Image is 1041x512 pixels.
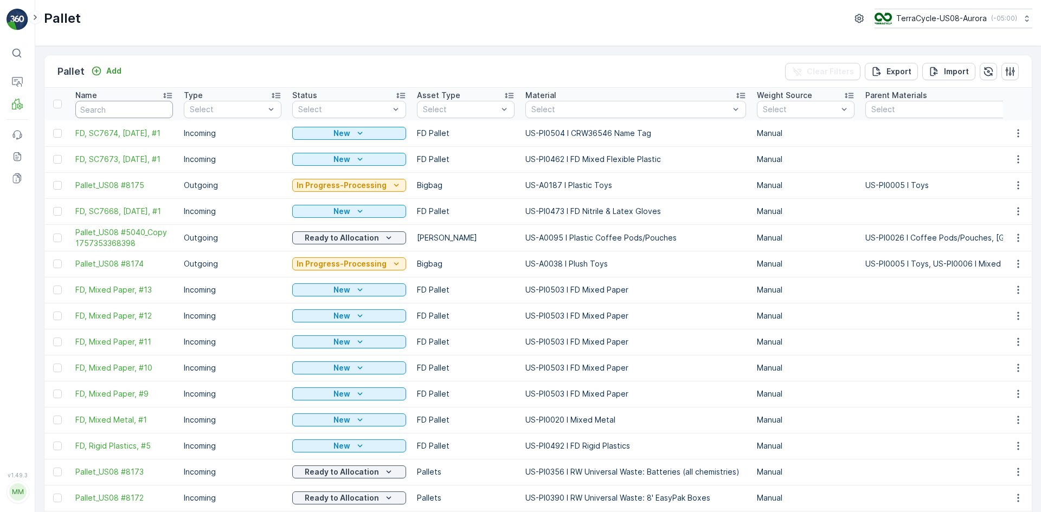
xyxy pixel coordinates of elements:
[75,180,173,191] a: Pallet_US08 #8175
[53,207,62,216] div: Toggle Row Selected
[106,66,121,76] p: Add
[75,206,173,217] span: FD, SC7668, [DATE], #1
[75,101,173,118] input: Search
[292,283,406,296] button: New
[292,153,406,166] button: New
[333,154,350,165] p: New
[763,104,838,115] p: Select
[75,466,173,477] span: Pallet_US08 #8173
[53,286,62,294] div: Toggle Row Selected
[53,312,62,320] div: Toggle Row Selected
[53,129,62,138] div: Toggle Row Selected
[75,227,173,249] a: Pallet_US08 #5040_Copy 1757353368398
[751,198,860,224] td: Manual
[9,213,57,223] span: Net Weight :
[297,180,387,191] p: In Progress-Processing
[75,154,173,165] span: FD, SC7673, [DATE], #1
[53,338,62,346] div: Toggle Row Selected
[412,277,520,303] td: FD Pallet
[53,390,62,398] div: Toggle Row Selected
[875,9,1032,28] button: TerraCycle-US08-Aurora(-05:00)
[75,362,173,373] span: FD, Mixed Paper, #10
[520,303,751,329] td: US-PI0503 I FD Mixed Paper
[75,258,173,269] span: Pallet_US08 #8174
[178,172,287,198] td: Outgoing
[75,128,173,139] span: FD, SC7674, [DATE], #1
[412,303,520,329] td: FD Pallet
[470,9,570,22] p: FD, SC7668, [DATE], #1
[9,196,63,205] span: Total Weight :
[520,433,751,459] td: US-PI0492 I FD Rigid Plastics
[751,146,860,172] td: Manual
[520,407,751,433] td: US-PI0020 I Mixed Metal
[520,329,751,355] td: US-PI0503 I FD Mixed Paper
[520,146,751,172] td: US-PI0462 I FD Mixed Flexible Plastic
[190,104,265,115] p: Select
[53,468,62,476] div: Toggle Row Selected
[292,413,406,426] button: New
[87,64,126,77] button: Add
[412,329,520,355] td: FD Pallet
[751,381,860,407] td: Manual
[178,355,287,381] td: Incoming
[520,277,751,303] td: US-PI0503 I FD Mixed Paper
[333,128,350,139] p: New
[178,120,287,146] td: Incoming
[751,277,860,303] td: Manual
[75,310,173,321] a: FD, Mixed Paper, #12
[178,198,287,224] td: Incoming
[292,127,406,140] button: New
[886,66,911,77] p: Export
[520,355,751,381] td: US-PI0503 I FD Mixed Paper
[520,198,751,224] td: US-PI0473 I FD Nitrile & Latex Gloves
[178,381,287,407] td: Incoming
[412,381,520,407] td: FD Pallet
[178,433,287,459] td: Incoming
[36,178,121,187] span: FD, SC7668, [DATE], #1
[178,224,287,251] td: Outgoing
[305,466,379,477] p: Ready to Allocation
[46,267,188,276] span: US-PI0473 I FD Nitrile & Latex Gloves
[751,303,860,329] td: Manual
[53,494,62,502] div: Toggle Row Selected
[751,459,860,485] td: Manual
[292,491,406,504] button: Ready to Allocation
[75,414,173,425] a: FD, Mixed Metal, #1
[178,407,287,433] td: Incoming
[53,260,62,268] div: Toggle Row Selected
[412,120,520,146] td: FD Pallet
[292,309,406,322] button: New
[178,485,287,511] td: Incoming
[75,336,173,347] a: FD, Mixed Paper, #11
[531,104,729,115] p: Select
[178,329,287,355] td: Incoming
[298,104,389,115] p: Select
[292,90,317,101] p: Status
[75,154,173,165] a: FD, SC7673, 09/12/25, #1
[520,251,751,277] td: US-A0038 I Plush Toys
[61,231,65,241] span: -
[865,90,927,101] p: Parent Materials
[75,492,173,503] a: Pallet_US08 #8172
[292,205,406,218] button: New
[305,492,379,503] p: Ready to Allocation
[292,387,406,400] button: New
[75,284,173,295] span: FD, Mixed Paper, #13
[292,439,406,452] button: New
[178,459,287,485] td: Incoming
[333,284,350,295] p: New
[751,329,860,355] td: Manual
[184,90,203,101] p: Type
[875,12,892,24] img: image_ci7OI47.png
[333,310,350,321] p: New
[751,485,860,511] td: Manual
[751,355,860,381] td: Manual
[9,231,61,241] span: Tare Weight :
[751,172,860,198] td: Manual
[333,414,350,425] p: New
[292,257,406,270] button: In Progress-Processing
[412,172,520,198] td: Bigbag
